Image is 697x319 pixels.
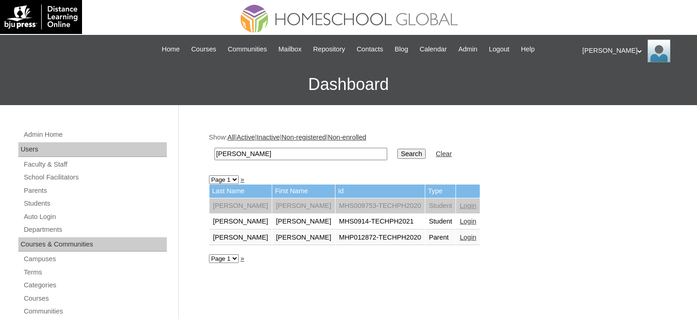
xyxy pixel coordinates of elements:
a: Students [23,198,167,209]
a: Contacts [352,44,388,55]
input: Search [397,149,426,159]
div: [PERSON_NAME] [582,39,688,62]
td: Type [425,185,456,198]
td: MHS009753-TECHPH2020 [335,198,425,214]
span: Blog [395,44,408,55]
td: [PERSON_NAME] [272,214,335,229]
span: Home [162,44,180,55]
a: » [241,255,244,262]
td: Parent [425,230,456,246]
span: Help [521,44,535,55]
a: Terms [23,267,167,278]
td: Student [425,198,456,214]
span: Courses [191,44,216,55]
a: Login [460,218,476,225]
a: Clear [436,150,452,157]
span: Mailbox [279,44,302,55]
td: [PERSON_NAME] [209,198,272,214]
span: Calendar [420,44,447,55]
div: Courses & Communities [18,237,167,252]
td: First Name [272,185,335,198]
a: Home [157,44,184,55]
span: Admin [458,44,477,55]
a: Communities [223,44,272,55]
a: Non-registered [282,134,326,141]
a: Non-enrolled [328,134,366,141]
a: All [227,134,235,141]
td: MHP012872-TECHPH2020 [335,230,425,246]
a: Parents [23,185,167,196]
td: [PERSON_NAME] [272,198,335,214]
a: Auto Login [23,211,167,223]
td: [PERSON_NAME] [209,214,272,229]
h3: Dashboard [5,64,692,105]
td: [PERSON_NAME] [272,230,335,246]
td: Id [335,185,425,198]
a: Faculty & Staff [23,159,167,170]
a: Categories [23,280,167,291]
span: Contacts [357,44,383,55]
div: Show: | | | | [209,133,663,165]
a: Admin [454,44,482,55]
a: Active [236,134,255,141]
img: logo-white.png [5,5,77,29]
a: » [241,176,244,183]
div: Users [18,142,167,157]
a: Logout [484,44,514,55]
span: Communities [228,44,267,55]
a: Inactive [257,134,280,141]
a: Mailbox [274,44,307,55]
td: Student [425,214,456,229]
span: Repository [313,44,345,55]
a: Courses [23,293,167,304]
a: Login [460,234,476,241]
a: Help [516,44,539,55]
a: Blog [390,44,412,55]
td: [PERSON_NAME] [209,230,272,246]
a: Communities [23,306,167,317]
img: Ariane Ebuen [648,39,670,62]
a: Admin Home [23,129,167,140]
a: School Facilitators [23,172,167,183]
a: Login [460,202,476,209]
span: Logout [489,44,510,55]
a: Calendar [415,44,451,55]
a: Campuses [23,253,167,265]
a: Departments [23,224,167,235]
a: Repository [308,44,350,55]
a: Courses [187,44,221,55]
td: Last Name [209,185,272,198]
td: MHS0914-TECHPH2021 [335,214,425,229]
input: Search [214,148,387,160]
